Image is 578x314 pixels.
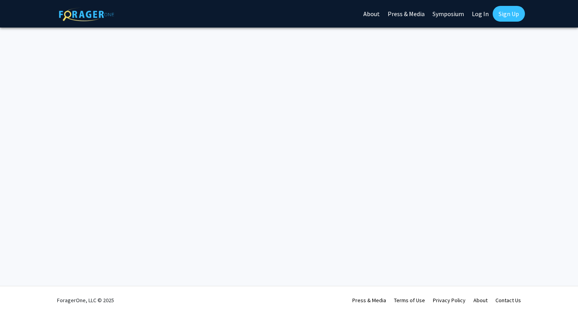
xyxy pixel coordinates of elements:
a: Press & Media [352,297,386,304]
div: ForagerOne, LLC © 2025 [57,286,114,314]
a: About [473,297,488,304]
a: Sign Up [493,6,525,22]
a: Privacy Policy [433,297,466,304]
a: Contact Us [495,297,521,304]
img: ForagerOne Logo [59,7,114,21]
a: Terms of Use [394,297,425,304]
